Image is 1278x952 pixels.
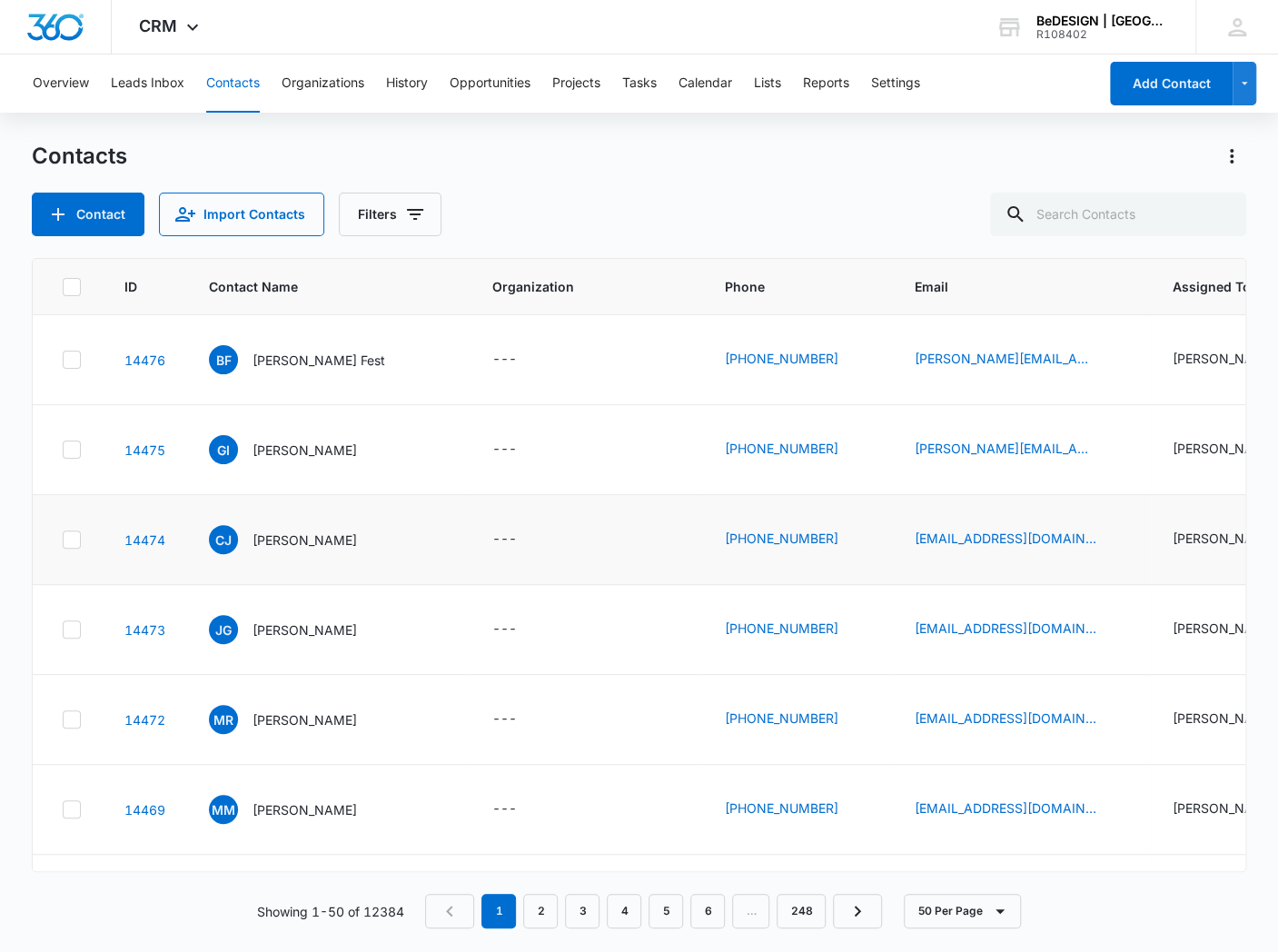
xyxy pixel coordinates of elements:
[209,705,390,734] div: Contact Name - Mat Reeves - Select to Edit Field
[209,615,390,644] div: Contact Name - Jeanette Garrett - Select to Edit Field
[124,712,165,728] a: Navigate to contact details page for Mat Reeves
[915,277,1103,296] span: Email
[111,55,184,113] button: Leads Inbox
[904,894,1021,928] button: 50 Per Page
[725,349,838,368] a: [PHONE_NUMBER]
[649,894,683,928] a: Page 5
[124,352,165,368] a: Navigate to contact details page for Bonnie Fest
[552,55,600,113] button: Projects
[607,894,641,928] a: Page 4
[425,894,882,928] nav: Pagination
[139,16,177,35] span: CRM
[492,798,550,820] div: Organization - - Select to Edit Field
[492,798,517,820] div: ---
[1173,349,1277,368] div: [PERSON_NAME]
[725,277,845,296] span: Phone
[159,193,324,236] button: Import Contacts
[253,441,357,460] p: [PERSON_NAME]
[1110,62,1233,105] button: Add Contact
[725,529,838,548] a: [PHONE_NUMBER]
[124,802,165,818] a: Navigate to contact details page for Michelle Mowad
[679,55,732,113] button: Calendar
[209,345,418,374] div: Contact Name - Bonnie Fest - Select to Edit Field
[915,619,1129,640] div: Email - garrettcj@comcast.net - Select to Edit Field
[253,800,357,819] p: [PERSON_NAME]
[253,620,357,640] p: [PERSON_NAME]
[209,525,238,554] span: CJ
[725,709,871,730] div: Phone - (713) 882-0842 - Select to Edit Field
[492,439,517,461] div: ---
[1036,14,1169,28] div: account name
[124,622,165,638] a: Navigate to contact details page for Jeanette Garrett
[32,193,144,236] button: Add Contact
[492,529,550,550] div: Organization - - Select to Edit Field
[492,439,550,461] div: Organization - - Select to Edit Field
[492,529,517,550] div: ---
[915,349,1096,368] a: [PERSON_NAME][EMAIL_ADDRESS][DOMAIN_NAME]
[565,894,599,928] a: Page 3
[253,710,357,729] p: [PERSON_NAME]
[492,619,550,640] div: Organization - - Select to Edit Field
[386,55,428,113] button: History
[915,798,1096,818] a: [EMAIL_ADDRESS][DOMAIN_NAME]
[1173,619,1277,638] div: [PERSON_NAME]
[915,529,1129,550] div: Email - carine_lebarbier@yahoo.fr - Select to Edit Field
[124,532,165,548] a: Navigate to contact details page for Carine Jessup
[725,709,838,728] a: [PHONE_NUMBER]
[754,55,781,113] button: Lists
[492,709,517,730] div: ---
[32,143,127,170] h1: Contacts
[209,277,422,296] span: Contact Name
[492,349,517,371] div: ---
[209,345,238,374] span: BF
[915,529,1096,548] a: [EMAIL_ADDRESS][DOMAIN_NAME]
[209,525,390,554] div: Contact Name - Carine Jessup - Select to Edit Field
[523,894,558,928] a: Page 2
[209,795,390,824] div: Contact Name - Michelle Mowad - Select to Edit Field
[990,193,1246,236] input: Search Contacts
[450,55,530,113] button: Opportunities
[339,193,441,236] button: Filters
[1173,529,1277,548] div: [PERSON_NAME]
[725,529,871,550] div: Phone - (832) 460-9137 - Select to Edit Field
[915,349,1129,371] div: Email - bonnie@studioagroup.com - Select to Edit Field
[124,277,139,296] span: ID
[209,435,238,464] span: GI
[1173,709,1277,728] div: [PERSON_NAME]
[256,902,403,921] p: Showing 1-50 of 12384
[492,619,517,640] div: ---
[915,439,1129,461] div: Email - gloria.iliescu@gmail.com - Select to Edit Field
[209,795,238,824] span: MM
[777,894,826,928] a: Page 248
[690,894,725,928] a: Page 6
[124,442,165,458] a: Navigate to contact details page for Gloria Iliescu
[725,349,871,371] div: Phone - (830) 688-3018 - Select to Edit Field
[253,351,385,370] p: [PERSON_NAME] Fest
[282,55,364,113] button: Organizations
[915,709,1096,728] a: [EMAIL_ADDRESS][DOMAIN_NAME]
[915,709,1129,730] div: Email - mgreeves@srg-solutions.com - Select to Edit Field
[803,55,849,113] button: Reports
[206,55,260,113] button: Contacts
[915,798,1129,820] div: Email - mmowad@gmail.com - Select to Edit Field
[725,798,838,818] a: [PHONE_NUMBER]
[871,55,920,113] button: Settings
[1173,439,1277,458] div: [PERSON_NAME]
[725,619,871,640] div: Phone - (832) 316-8888 - Select to Edit Field
[209,435,390,464] div: Contact Name - Gloria Iliescu - Select to Edit Field
[725,619,838,638] a: [PHONE_NUMBER]
[1217,142,1246,171] button: Actions
[1036,28,1169,41] div: account id
[492,709,550,730] div: Organization - - Select to Edit Field
[622,55,657,113] button: Tasks
[492,277,655,296] span: Organization
[725,439,838,458] a: [PHONE_NUMBER]
[915,439,1096,458] a: [PERSON_NAME][EMAIL_ADDRESS][PERSON_NAME][DOMAIN_NAME]
[915,619,1096,638] a: [EMAIL_ADDRESS][DOMAIN_NAME]
[1173,798,1277,818] div: [PERSON_NAME]
[833,894,882,928] a: Next Page
[33,55,89,113] button: Overview
[253,531,357,550] p: [PERSON_NAME]
[209,705,238,734] span: MR
[725,798,871,820] div: Phone - (713) 876-2295 - Select to Edit Field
